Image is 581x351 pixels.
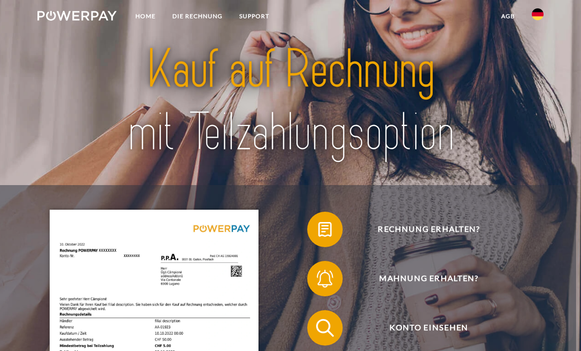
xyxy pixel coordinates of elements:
iframe: Schaltfläche zum Öffnen des Messaging-Fensters [542,312,573,343]
a: Rechnung erhalten? [294,210,550,249]
a: SUPPORT [231,7,278,25]
img: logo-powerpay-white.svg [37,11,117,21]
button: Rechnung erhalten? [307,212,538,247]
span: Rechnung erhalten? [320,212,537,247]
a: Mahnung erhalten? [294,259,550,298]
img: qb_bell.svg [314,268,336,290]
a: agb [493,7,523,25]
img: qb_search.svg [314,317,336,339]
button: Konto einsehen [307,310,538,346]
img: de [532,8,544,20]
button: Mahnung erhalten? [307,261,538,296]
span: Konto einsehen [320,310,537,346]
img: title-powerpay_de.svg [89,35,493,166]
a: Home [127,7,164,25]
span: Mahnung erhalten? [320,261,537,296]
img: qb_bill.svg [314,219,336,241]
a: DIE RECHNUNG [164,7,231,25]
a: Konto einsehen [294,308,550,348]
